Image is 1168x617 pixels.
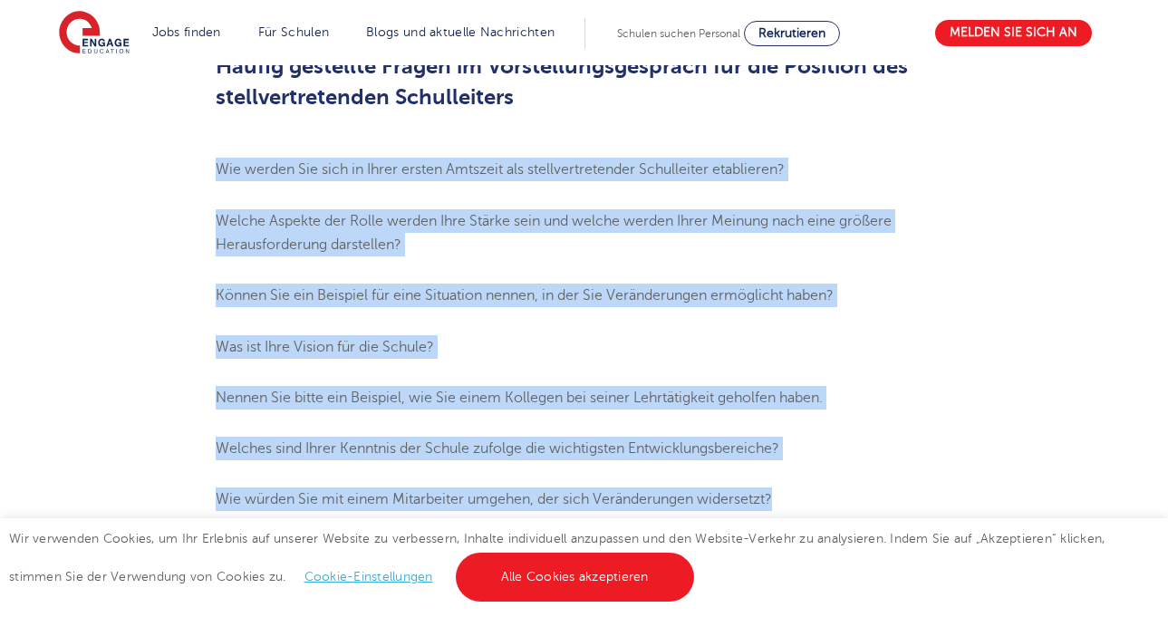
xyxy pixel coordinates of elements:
a: Cookie-Einstellungen [304,570,433,583]
a: Blogs und aktuelle Nachrichten [366,25,555,39]
font: Schulen suchen Personal [617,27,740,40]
font: Wie werden Sie sich in Ihrer ersten Amtszeit als stellvertretender Schulleiter etablieren? [216,161,785,178]
font: Wir verwenden Cookies, um Ihr Erlebnis auf unserer Website zu verbessern, Inhalte individuell anz... [9,532,1105,584]
font: Wie würden Sie mit einem Mitarbeiter umgehen, der sich Veränderungen widersetzt? [216,491,772,507]
a: Für Schulen [258,25,329,39]
a: Melden Sie sich an [935,20,1092,46]
img: Engagieren Sie sich im Bildungsbereich [59,11,130,56]
font: Alle Cookies akzeptieren [501,570,649,583]
font: Nennen Sie bitte ein Beispiel, wie Sie einem Kollegen bei seiner Lehrtätigkeit geholfen haben. [216,390,823,406]
a: Jobs finden [152,25,221,39]
a: Alle Cookies akzeptieren [456,553,694,602]
font: Welches sind Ihrer Kenntnis der Schule zufolge die wichtigsten Entwicklungsbereiche? [216,440,779,457]
font: Melden Sie sich an [950,26,1077,40]
font: Können Sie ein Beispiel für eine Situation nennen, in der Sie Veränderungen ermöglicht haben? [216,287,834,304]
font: Rekrutieren [758,26,825,40]
font: Was ist Ihre Vision für die Schule? [216,339,434,355]
font: Welche Aspekte der Rolle werden Ihre Stärke sein und welche werden Ihrer Meinung nach eine größer... [216,213,892,253]
a: Rekrutieren [744,21,840,46]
